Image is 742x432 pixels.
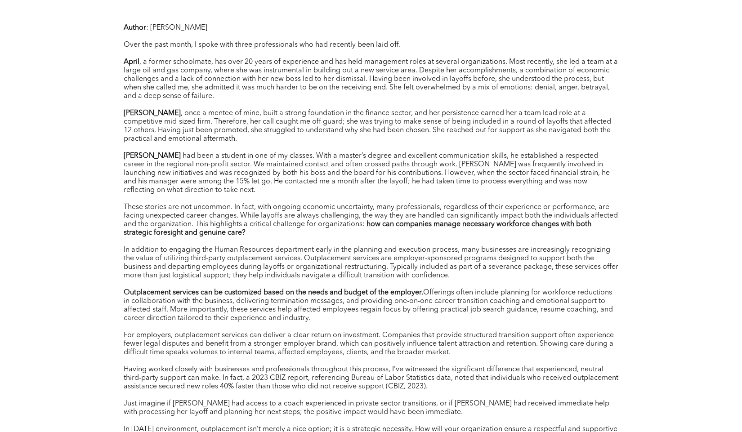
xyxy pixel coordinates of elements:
[124,58,618,100] span: , a former schoolmate, has over 20 years of experience and has held management roles at several o...
[124,24,146,31] strong: Author
[124,110,611,143] span: , once a mentee of mine, built a strong foundation in the finance sector, and her persistence ear...
[124,152,181,160] strong: [PERSON_NAME]
[124,400,609,416] span: Just imagine if [PERSON_NAME] had access to a coach experienced in private sector transitions, or...
[124,58,139,66] strong: April
[124,332,614,356] span: For employers, outplacement services can deliver a clear return on investment. Companies that pro...
[124,110,181,117] strong: [PERSON_NAME]
[146,24,207,31] span: : [PERSON_NAME]
[124,152,610,194] span: had been a student in one of my classes. With a master’s degree and excellent communication skill...
[124,204,618,228] span: These stories are not uncommon. In fact, with ongoing economic uncertainty, many professionals, r...
[124,246,618,279] span: In addition to engaging the Human Resources department early in the planning and execution proces...
[124,289,423,296] strong: Outplacement services can be customized based on the needs and budget of the employer.
[124,366,618,390] span: Having worked closely with businesses and professionals throughout this process, I’ve witnessed t...
[124,41,401,49] span: Over the past month, I spoke with three professionals who had recently been laid off.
